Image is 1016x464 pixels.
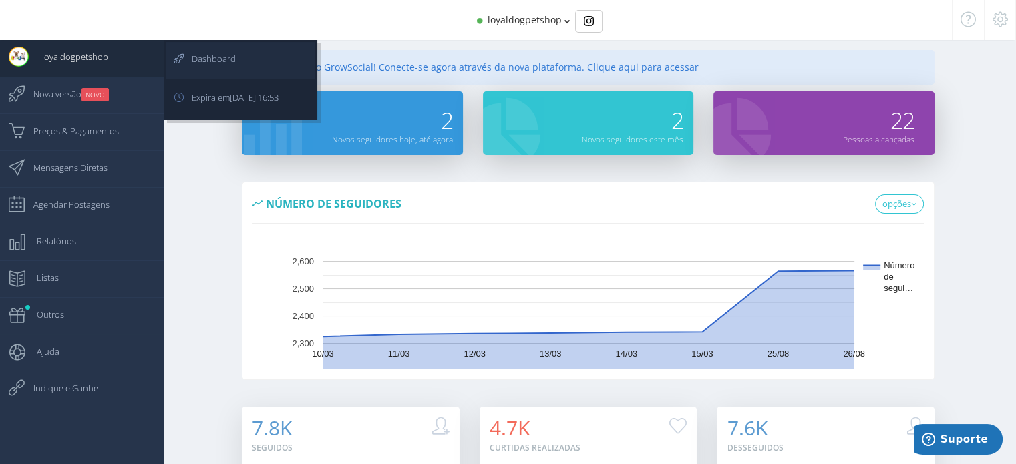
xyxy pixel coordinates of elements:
text: 26/08 [843,349,865,359]
text: 13/03 [540,349,562,359]
iframe: Abre um widget para que você possa encontrar mais informações [914,424,1003,457]
span: Mensagens Diretas [20,151,108,184]
span: loyaldogpetshop [29,40,108,73]
text: 10/03 [312,349,334,359]
text: 12/03 [464,349,486,359]
small: NOVO [81,88,109,101]
text: 15/03 [691,349,713,359]
span: Nova versão [20,77,109,111]
small: Pessoas alcançadas [843,134,914,144]
text: 11/03 [388,349,410,359]
img: User Image [9,47,29,67]
span: 2 [671,105,683,136]
a: Expira em[DATE] 16:53 [166,81,315,118]
span: Ajuda [23,334,59,368]
span: Preços & Pagamentos [20,114,119,148]
text: 14/03 [615,349,637,359]
a: Dashboard [166,42,315,79]
small: Curtidas realizadas [490,442,580,453]
text: 2,500 [292,284,314,294]
div: Basic example [575,10,603,33]
text: segui… [884,284,913,294]
text: 2,400 [292,312,314,322]
span: 22 [890,105,914,136]
span: Outros [23,298,64,331]
span: Relatórios [23,224,76,258]
span: Número de seguidores [266,196,401,211]
small: Seguidos [252,442,293,453]
svg: A chart. [252,236,924,369]
small: Novos seguidores hoje, até agora [332,134,453,144]
span: Expira em [178,81,279,114]
span: 2 [441,105,453,136]
div: Nova versão do GrowSocial! Conecte-se agora através da nova plataforma. Clique aqui para acessar [242,50,935,85]
span: Indique e Ganhe [20,371,98,405]
text: Número [884,261,914,271]
text: 2,300 [292,339,314,349]
img: Instagram_simple_icon.svg [584,16,594,26]
span: [DATE] 16:53 [230,91,279,103]
small: Novos seguidores este mês [582,134,683,144]
text: 2,600 [292,257,314,267]
span: 4.7K [490,414,530,441]
a: opções [875,194,924,214]
span: Dashboard [178,42,236,75]
span: 7.8K [252,414,292,441]
small: Desseguidos [727,442,783,453]
span: Agendar Postagens [20,188,110,221]
span: Listas [23,261,59,294]
span: 7.6K [727,414,767,441]
span: loyaldogpetshop [488,13,562,26]
text: 25/08 [767,349,789,359]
